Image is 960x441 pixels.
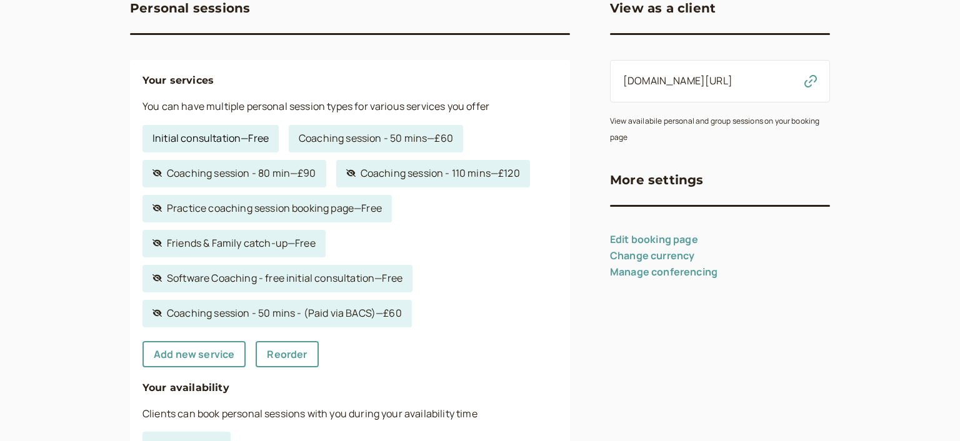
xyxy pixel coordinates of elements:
a: Friends & Family catch-up—Free [142,230,326,257]
a: [DOMAIN_NAME][URL] [623,74,732,87]
a: Software Coaching - free initial consultation—Free [142,265,412,292]
h3: More settings [610,170,704,190]
small: View availabile personal and group sessions on your booking page [610,116,819,142]
p: Clients can book personal sessions with you during your availability time [142,406,557,422]
a: Coaching session - 110 mins—£120 [336,160,530,187]
a: Initial consultation—Free [142,125,279,152]
a: Manage conferencing [610,265,717,279]
a: Change currency [610,249,694,262]
h4: Your availability [142,380,557,396]
a: Add new service [142,341,246,367]
a: Coaching session - 50 mins—£60 [289,125,463,152]
h4: Your services [142,72,557,89]
a: Practice coaching session booking page—Free [142,195,392,222]
a: Edit booking page [610,232,698,246]
iframe: Chat Widget [897,381,960,441]
a: Coaching session - 80 min—£90 [142,160,326,187]
a: Reorder [256,341,318,367]
p: You can have multiple personal session types for various services you offer [142,99,557,115]
a: Coaching session - 50 mins - (Paid via BACS)—£60 [142,300,412,327]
